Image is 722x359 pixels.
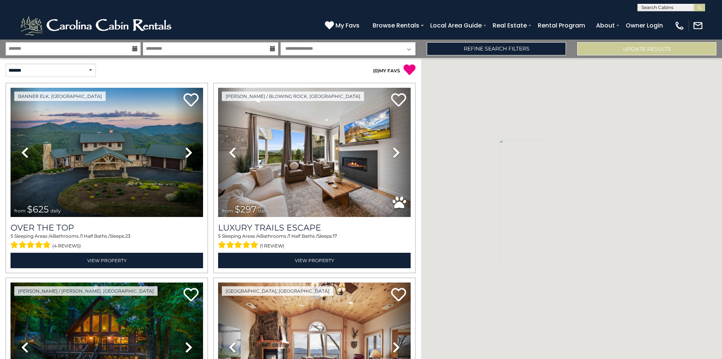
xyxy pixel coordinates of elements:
[11,233,203,251] div: Sleeping Areas / Bathrooms / Sleeps:
[534,19,589,32] a: Rental Program
[369,19,423,32] a: Browse Rentals
[52,241,81,251] span: (4 reviews)
[373,68,379,73] span: ( )
[257,233,260,239] span: 4
[427,42,566,55] a: Refine Search Filters
[125,233,130,239] span: 23
[674,20,685,31] img: phone-regular-white.png
[50,233,53,239] span: 4
[325,21,361,31] a: My Favs
[235,204,256,215] span: $297
[218,233,221,239] span: 5
[11,253,203,268] a: View Property
[218,223,411,233] a: Luxury Trails Escape
[222,208,233,214] span: from
[258,208,268,214] span: daily
[19,14,175,37] img: White-1-2.png
[50,208,61,214] span: daily
[391,92,406,108] a: Add to favorites
[184,287,199,303] a: Add to favorites
[391,287,406,303] a: Add to favorites
[289,233,317,239] span: 1 Half Baths /
[14,286,158,296] a: [PERSON_NAME] / [PERSON_NAME], [GEOGRAPHIC_DATA]
[693,20,703,31] img: mail-regular-white.png
[373,68,400,73] a: (0)MY FAVS
[592,19,619,32] a: About
[218,88,411,217] img: thumbnail_168695581.jpeg
[218,233,411,251] div: Sleeping Areas / Bathrooms / Sleeps:
[335,21,359,30] span: My Favs
[426,19,485,32] a: Local Area Guide
[622,19,667,32] a: Owner Login
[14,208,26,214] span: from
[27,204,49,215] span: $625
[375,68,378,73] span: 0
[333,233,337,239] span: 17
[222,286,333,296] a: [GEOGRAPHIC_DATA], [GEOGRAPHIC_DATA]
[489,19,531,32] a: Real Estate
[218,253,411,268] a: View Property
[222,92,364,101] a: [PERSON_NAME] / Blowing Rock, [GEOGRAPHIC_DATA]
[577,42,716,55] button: Update Results
[11,233,13,239] span: 5
[11,223,203,233] a: Over The Top
[184,92,199,108] a: Add to favorites
[81,233,110,239] span: 1 Half Baths /
[11,88,203,217] img: thumbnail_167153549.jpeg
[14,92,106,101] a: Banner Elk, [GEOGRAPHIC_DATA]
[260,241,284,251] span: (1 review)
